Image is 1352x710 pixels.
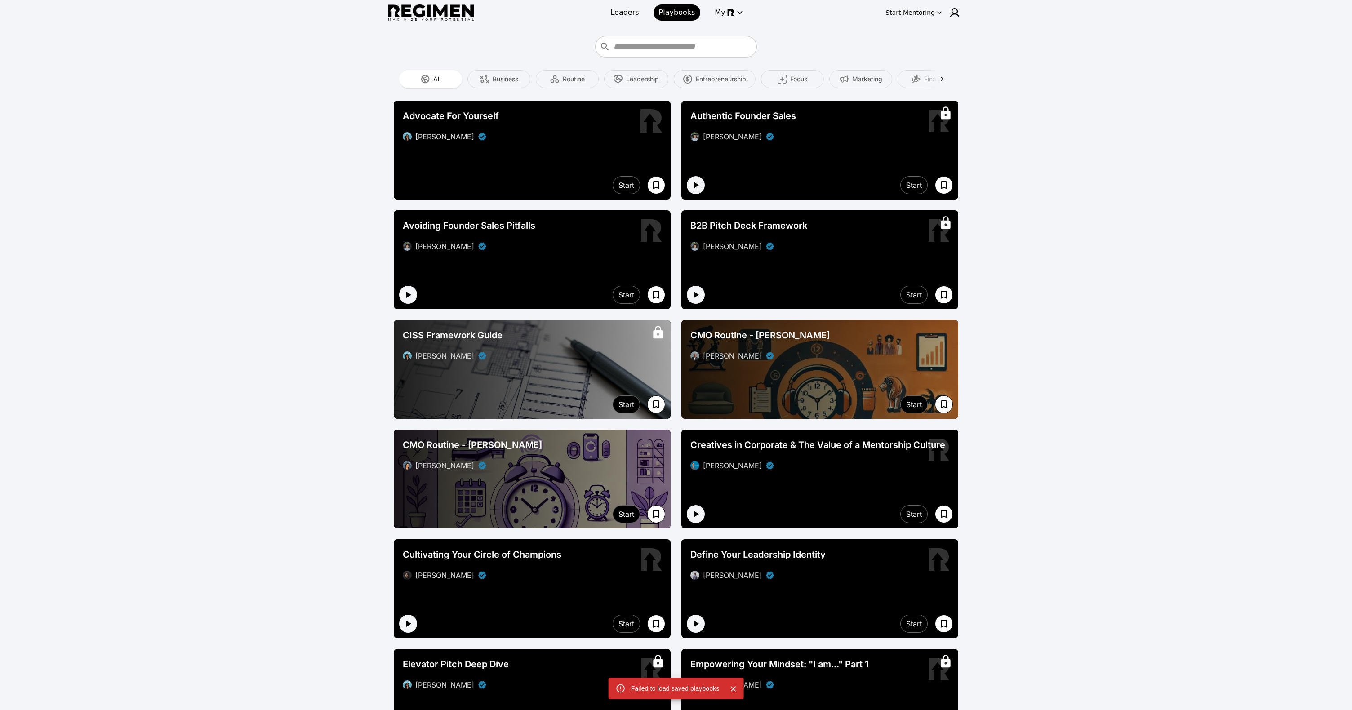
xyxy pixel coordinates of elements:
div: [PERSON_NAME] [415,241,474,252]
img: Leadership [614,75,623,84]
div: Start [906,180,922,191]
img: avatar of Peter Ahn [403,242,412,251]
button: Save [935,395,953,413]
img: avatar of Peter Ahn [690,242,699,251]
span: Marketing [852,75,882,84]
div: Start [906,509,922,519]
span: CMO Routine - [PERSON_NAME] [690,329,830,342]
div: Start [906,289,922,300]
div: Start [618,289,634,300]
div: Start [618,180,634,191]
span: Advocate For Yourself [403,110,499,122]
span: All [433,75,440,84]
button: Save [647,615,665,633]
div: [PERSON_NAME] [415,460,474,471]
div: Start [906,618,922,629]
span: CISS Framework Guide [403,329,503,342]
div: [PERSON_NAME] [703,570,762,581]
img: Entrepreneurship [683,75,692,84]
img: Focus [778,75,787,84]
span: CMO Routine - [PERSON_NAME] [403,439,542,451]
div: Verified partner - Devika Brij [478,132,487,141]
div: Verified partner - Peter Ahn [765,242,774,251]
div: Verified partner - Peter Ahn [478,242,487,251]
div: Verified partner - Daryl Butler [765,571,774,580]
div: Start [618,399,634,410]
div: Verified partner - Menaka Gopinath [478,461,487,470]
span: Leadership [626,75,659,84]
img: avatar of Daryl Butler [690,571,699,580]
button: Start [613,395,640,413]
img: avatar of Peter Ahn [690,132,699,141]
span: Leaders [610,7,639,18]
button: Save [935,176,953,194]
span: B2B Pitch Deck Framework [690,219,807,232]
div: This is paid content [651,325,665,340]
div: What do you want to do better? [595,36,757,58]
span: Business [493,75,518,84]
span: Define Your Leadership Identity [690,548,826,561]
button: Save [647,176,665,194]
button: Save [647,505,665,523]
div: Verified partner - Devika Brij [478,351,487,360]
img: avatar of Devika Brij [403,680,412,689]
div: Verified partner - Peter Ahn [765,132,774,141]
div: [PERSON_NAME] [703,351,762,361]
button: Focus [761,70,824,88]
div: Verified partner - Devika Brij [478,680,487,689]
span: Cultivating Your Circle of Champions [403,548,561,561]
img: All [421,75,430,84]
span: Entrepreneurship [696,75,746,84]
button: Play intro [687,176,705,194]
div: Start Mentoring [885,8,935,17]
img: Business [480,75,489,84]
div: Start [618,618,634,629]
div: Verified partner - David Camacho [765,461,774,470]
button: Start [613,176,640,194]
button: My [709,4,747,21]
button: Start [900,505,928,523]
button: Start [900,615,928,633]
button: Save [647,286,665,304]
button: Play intro [687,286,705,304]
button: Start [613,505,640,523]
div: This is paid content [651,654,665,669]
button: Marketing [829,70,892,88]
button: Routine [536,70,599,88]
button: Save [935,286,953,304]
button: Play intro [399,615,417,633]
img: Marketing [840,75,849,84]
button: Start [613,615,640,633]
img: avatar of Devika Brij [403,132,412,141]
span: Routine [563,75,585,84]
button: Leadership [604,70,668,88]
div: This is paid content [938,106,953,120]
img: avatar of Devika Brij [403,351,412,360]
span: Creatives in Corporate & The Value of a Mentorship Culture [690,439,945,451]
img: avatar of Menaka Gopinath [403,461,412,470]
img: Routine [550,75,559,84]
span: Elevator Pitch Deep Dive [403,658,509,670]
span: Focus [790,75,807,84]
div: [PERSON_NAME] [415,570,474,581]
span: Avoiding Founder Sales Pitfalls [403,219,535,232]
button: Save [935,615,953,633]
button: Business [467,70,530,88]
button: Finance [898,70,961,88]
button: All [399,70,462,88]
button: Play intro [687,615,705,633]
div: This is paid content [938,654,953,669]
button: Play intro [687,505,705,523]
a: Playbooks [654,4,701,21]
div: Start [906,399,922,410]
span: Playbooks [659,7,695,18]
a: Leaders [605,4,644,21]
span: Empowering Your Mindset: "I am..." Part 1 [690,658,868,670]
button: Play intro [399,286,417,304]
button: Save [647,395,665,413]
button: Start [900,286,928,304]
div: Verified partner - Orlando Baeza [478,571,487,580]
button: Save [935,505,953,523]
div: Failed to load saved playbooks [631,680,720,697]
img: avatar of Jabari Hearn [690,351,699,360]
